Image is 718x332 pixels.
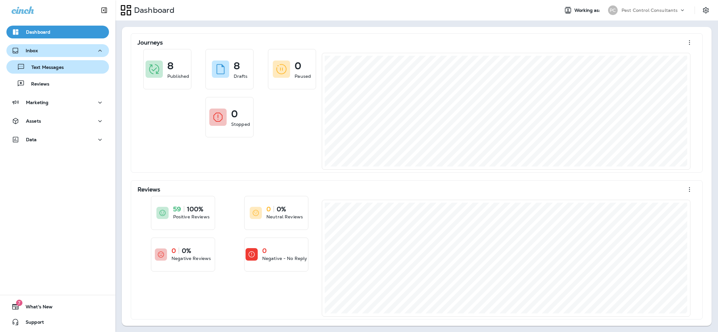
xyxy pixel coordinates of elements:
[295,63,301,69] p: 0
[262,247,267,254] p: 0
[26,100,48,105] p: Marketing
[138,186,160,193] p: Reviews
[6,316,109,328] button: Support
[266,214,303,220] p: Neutral Reviews
[6,133,109,146] button: Data
[6,96,109,109] button: Marketing
[266,206,271,212] p: 0
[608,5,618,15] div: PC
[26,118,41,124] p: Assets
[25,81,49,87] p: Reviews
[16,300,22,306] span: 7
[574,8,602,13] span: Working as:
[262,255,307,262] p: Negative - No Reply
[173,206,181,212] p: 59
[138,39,163,46] p: Journeys
[231,121,250,127] p: Stopped
[25,65,64,71] p: Text Messages
[26,48,38,53] p: Inbox
[187,206,204,212] p: 100%
[277,206,286,212] p: 0%
[171,255,211,262] p: Negative Reviews
[171,247,176,254] p: 0
[6,300,109,313] button: 7What's New
[19,304,53,312] span: What's New
[234,73,248,79] p: Drafts
[6,44,109,57] button: Inbox
[6,26,109,38] button: Dashboard
[234,63,240,69] p: 8
[6,60,109,74] button: Text Messages
[167,63,173,69] p: 8
[95,4,113,17] button: Collapse Sidebar
[700,4,712,16] button: Settings
[182,247,191,254] p: 0%
[622,8,678,13] p: Pest Control Consultants
[26,29,50,35] p: Dashboard
[26,137,37,142] p: Data
[19,320,44,327] span: Support
[295,73,311,79] p: Paused
[6,77,109,90] button: Reviews
[173,214,210,220] p: Positive Reviews
[131,5,174,15] p: Dashboard
[231,111,238,117] p: 0
[6,115,109,127] button: Assets
[167,73,189,79] p: Published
